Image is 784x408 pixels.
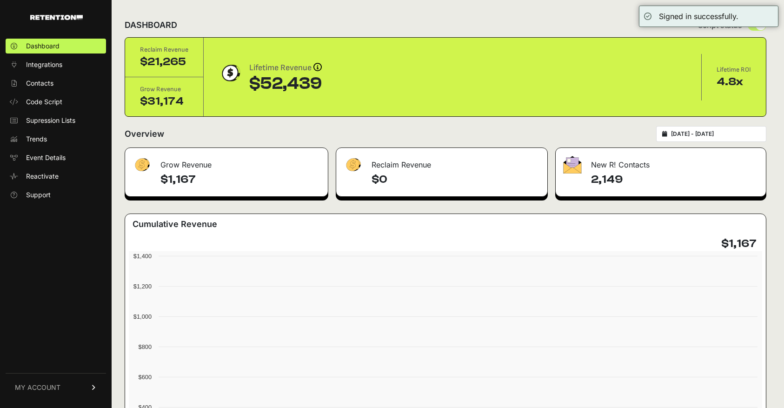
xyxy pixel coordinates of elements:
span: Code Script [26,97,62,107]
h4: $1,167 [160,172,320,187]
a: Contacts [6,76,106,91]
div: 4.8x [717,74,751,89]
text: $800 [139,343,152,350]
div: $31,174 [140,94,188,109]
a: Event Details [6,150,106,165]
a: Dashboard [6,39,106,54]
span: MY ACCOUNT [15,383,60,392]
span: Integrations [26,60,62,69]
div: New R! Contacts [556,148,766,176]
a: Trends [6,132,106,147]
img: dollar-coin-05c43ed7efb7bc0c12610022525b4bbbb207c7efeef5aecc26f025e68dcafac9.png [219,61,242,85]
div: Signed in successfully. [659,11,738,22]
img: fa-envelope-19ae18322b30453b285274b1b8af3d052b27d846a4fbe8435d1a52b978f639a2.png [563,156,582,174]
div: Lifetime Revenue [249,61,322,74]
div: Reclaim Revenue [336,148,547,176]
img: fa-dollar-13500eef13a19c4ab2b9ed9ad552e47b0d9fc28b02b83b90ba0e00f96d6372e9.png [133,156,151,174]
h4: 2,149 [591,172,758,187]
h2: Overview [125,127,164,140]
span: Trends [26,134,47,144]
a: Support [6,187,106,202]
text: $1,000 [133,313,152,320]
a: Code Script [6,94,106,109]
div: Grow Revenue [125,148,328,176]
img: fa-dollar-13500eef13a19c4ab2b9ed9ad552e47b0d9fc28b02b83b90ba0e00f96d6372e9.png [344,156,362,174]
div: $52,439 [249,74,322,93]
text: $600 [139,374,152,381]
a: Supression Lists [6,113,106,128]
span: Dashboard [26,41,60,51]
a: Reactivate [6,169,106,184]
span: Event Details [26,153,66,162]
img: Retention.com [30,15,83,20]
h4: $1,167 [721,236,757,251]
span: Supression Lists [26,116,75,125]
h3: Cumulative Revenue [133,218,217,231]
div: Reclaim Revenue [140,45,188,54]
h2: DASHBOARD [125,19,177,32]
a: Integrations [6,57,106,72]
span: Reactivate [26,172,59,181]
div: Grow Revenue [140,85,188,94]
h4: $0 [372,172,540,187]
a: MY ACCOUNT [6,373,106,401]
span: Support [26,190,51,200]
div: $21,265 [140,54,188,69]
text: $1,200 [133,283,152,290]
span: Contacts [26,79,53,88]
div: Lifetime ROI [717,65,751,74]
text: $1,400 [133,253,152,260]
